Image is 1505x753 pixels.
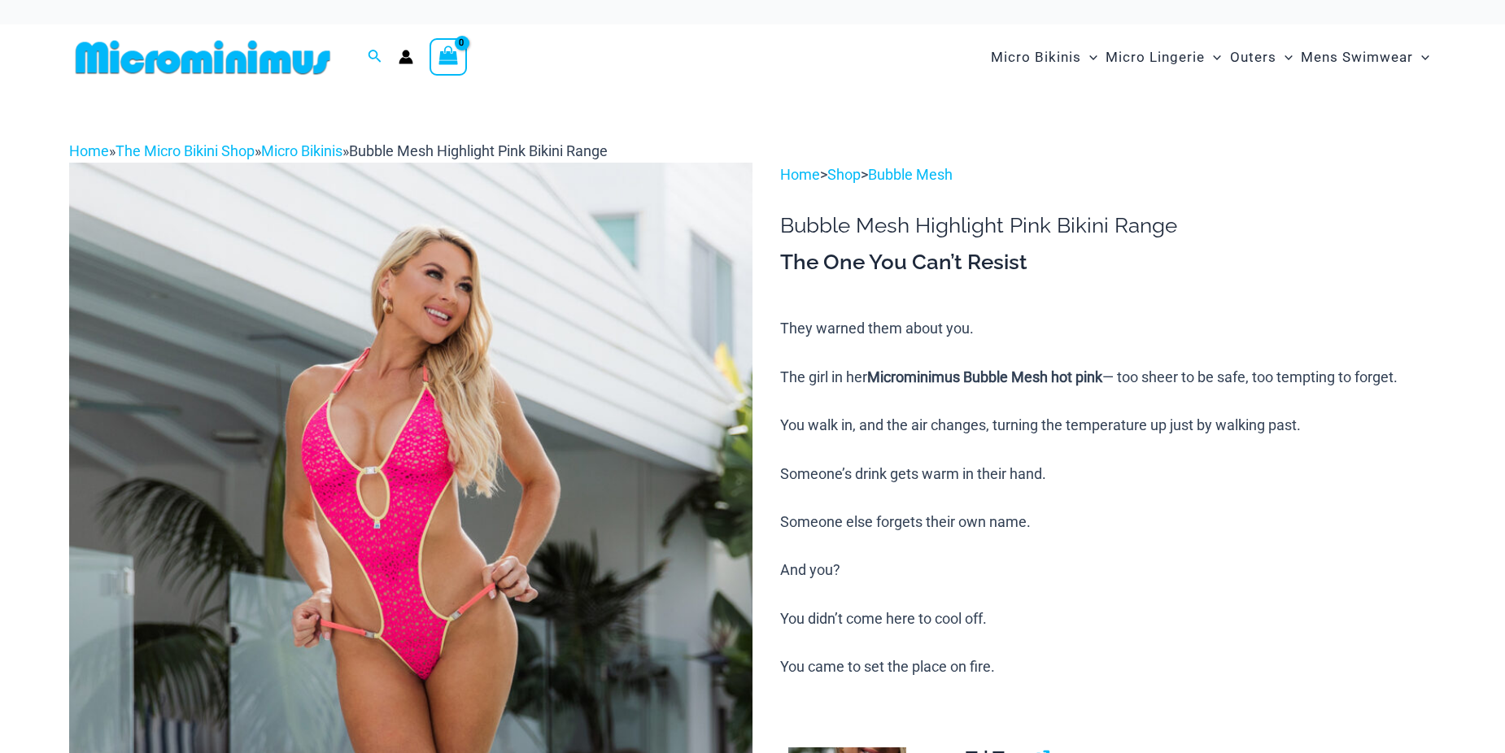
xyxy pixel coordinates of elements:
[1205,37,1221,78] span: Menu Toggle
[69,39,337,76] img: MM SHOP LOGO FLAT
[1276,37,1293,78] span: Menu Toggle
[987,33,1101,82] a: Micro BikinisMenu ToggleMenu Toggle
[1297,33,1433,82] a: Mens SwimwearMenu ToggleMenu Toggle
[780,316,1436,679] p: They warned them about you. The girl in her — too sheer to be safe, too tempting to forget. You w...
[827,166,861,183] a: Shop
[780,213,1436,238] h1: Bubble Mesh Highlight Pink Bikini Range
[349,142,608,159] span: Bubble Mesh Highlight Pink Bikini Range
[780,163,1436,187] p: > >
[368,47,382,67] a: Search icon link
[1413,37,1429,78] span: Menu Toggle
[1101,33,1225,82] a: Micro LingerieMenu ToggleMenu Toggle
[1106,37,1205,78] span: Micro Lingerie
[991,37,1081,78] span: Micro Bikinis
[867,368,1102,385] b: Microminimus Bubble Mesh hot pink
[868,166,953,183] a: Bubble Mesh
[1226,33,1297,82] a: OutersMenu ToggleMenu Toggle
[780,249,1436,276] h3: The One You Can’t Resist
[1230,37,1276,78] span: Outers
[261,142,342,159] a: Micro Bikinis
[984,30,1436,85] nav: Site Navigation
[1301,37,1413,78] span: Mens Swimwear
[69,142,109,159] a: Home
[399,50,413,64] a: Account icon link
[430,38,467,76] a: View Shopping Cart, empty
[116,142,255,159] a: The Micro Bikini Shop
[1081,37,1097,78] span: Menu Toggle
[780,166,820,183] a: Home
[69,142,608,159] span: » » »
